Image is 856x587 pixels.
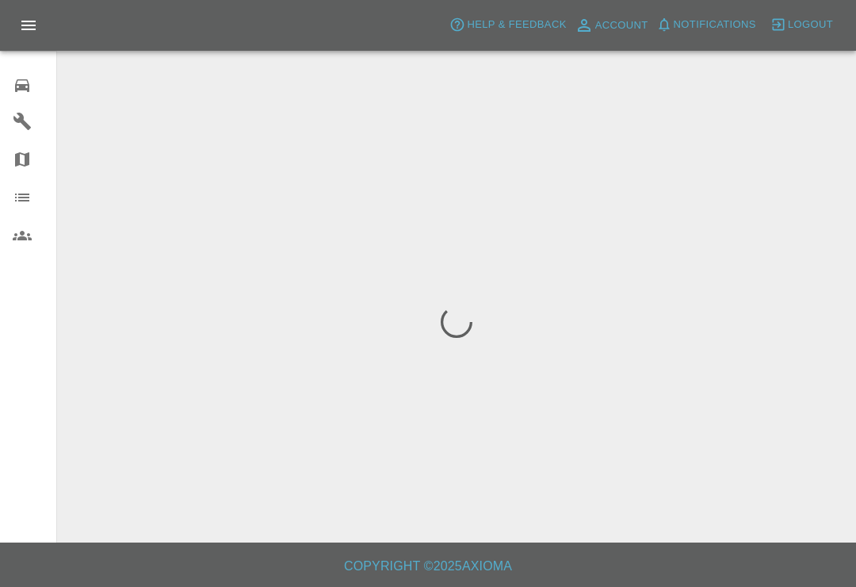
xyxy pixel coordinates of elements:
[571,13,652,38] a: Account
[766,13,837,37] button: Logout
[467,16,566,34] span: Help & Feedback
[595,17,648,35] span: Account
[674,16,756,34] span: Notifications
[445,13,570,37] button: Help & Feedback
[652,13,760,37] button: Notifications
[13,555,843,577] h6: Copyright © 2025 Axioma
[788,16,833,34] span: Logout
[10,6,48,44] button: Open drawer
